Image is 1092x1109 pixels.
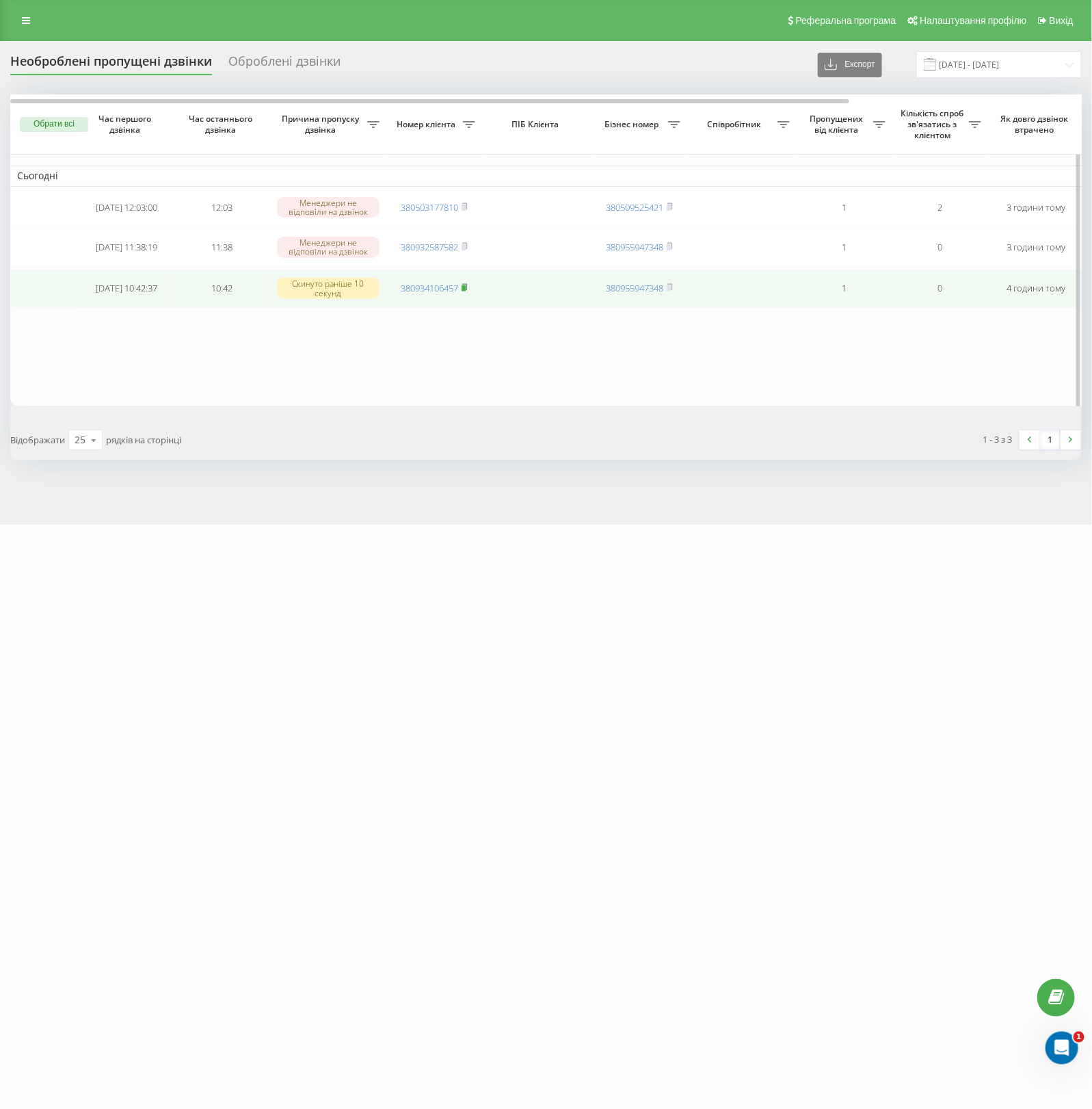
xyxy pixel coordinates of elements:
td: 11:38 [174,228,270,266]
td: 4 години тому [988,270,1084,308]
div: Скинуто раніше 10 секунд [277,278,379,298]
span: рядків на сторінці [106,434,181,446]
td: [DATE] 12:03:00 [79,190,174,226]
div: 25 [75,433,85,447]
span: Номер клієнта [393,119,463,130]
span: Пропущених від клієнта [803,114,873,135]
td: [DATE] 10:42:37 [79,270,174,308]
span: 1 [1074,1032,1084,1043]
div: Необроблені пропущені дзвінки [10,54,212,75]
span: Час останнього дзвінка [185,114,259,135]
span: Налаштування профілю [920,15,1026,26]
td: 1 [797,190,892,226]
span: Кількість спроб зв'язатись з клієнтом [899,108,969,140]
a: 1 [1040,430,1061,449]
td: 1 [797,270,892,308]
td: 12:03 [174,190,270,226]
td: 0 [892,270,988,308]
span: Як довго дзвінок втрачено [999,114,1073,135]
div: 1 - 3 з 3 [983,432,1013,446]
td: 10:42 [174,270,270,308]
td: 2 [892,190,988,226]
button: Експорт [818,53,882,77]
td: 0 [892,228,988,266]
div: Менеджери не відповіли на дзвінок [277,197,379,218]
td: 1 [797,228,892,266]
a: 380955947348 [606,282,663,294]
a: 380955947348 [606,241,663,253]
iframe: Intercom live chat [1046,1032,1078,1065]
a: 380932587582 [401,241,458,253]
td: 3 години тому [988,190,1084,226]
div: Оброблені дзвінки [228,54,341,75]
td: 3 години тому [988,228,1084,266]
span: Вихід [1050,15,1074,26]
span: Відображати [10,434,65,446]
span: Реферальна програма [796,15,896,26]
span: Час першого дзвінка [90,114,163,135]
span: Причина пропуску дзвінка [277,114,367,135]
a: 380509525421 [606,201,663,213]
div: Менеджери не відповіли на дзвінок [277,237,379,257]
td: [DATE] 11:38:19 [79,228,174,266]
a: 380934106457 [401,282,458,294]
span: ПІБ Клієнта [494,119,580,130]
span: Співробітник [694,119,777,130]
button: Обрати всі [20,117,88,132]
span: Бізнес номер [598,119,668,130]
a: 380503177810 [401,201,458,213]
